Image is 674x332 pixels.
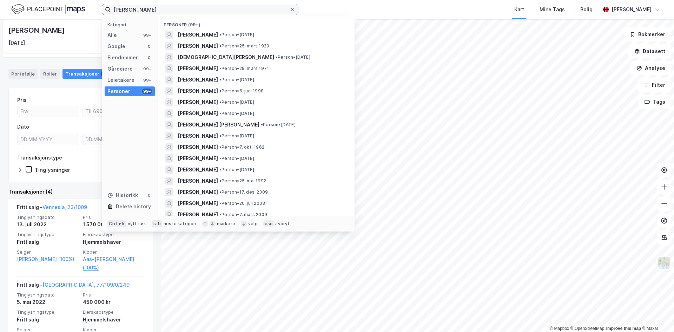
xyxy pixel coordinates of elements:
a: Aas-[PERSON_NAME] (100%) [83,255,145,272]
span: • [276,54,278,60]
div: neste kategori [164,221,197,227]
span: Eierskapstype [83,309,145,315]
span: [DEMOGRAPHIC_DATA][PERSON_NAME] [178,53,274,61]
input: Fra [18,106,79,117]
div: [PERSON_NAME] [8,25,66,36]
span: • [219,201,222,206]
div: Leietakere [107,76,134,84]
span: Pris [83,292,145,298]
div: Ctrl + k [107,220,126,227]
span: • [219,167,222,172]
div: Fritt salg [17,315,79,324]
span: [PERSON_NAME] [178,210,218,219]
span: • [219,189,222,195]
span: • [219,99,222,105]
input: DD.MM.YYYY [18,134,79,145]
span: Person • 7. mars 2009 [219,212,267,217]
div: 99+ [142,66,152,72]
div: Historikk [107,191,138,200]
span: Person • [DATE] [219,133,254,139]
button: Datasett [628,44,671,58]
div: Alle [107,31,117,39]
div: Delete history [116,202,151,211]
div: Pris [17,96,27,104]
span: Selger [17,249,79,255]
div: 0 [146,55,152,60]
img: Z [658,256,671,269]
a: Vennesla, 23/1009 [42,204,87,210]
div: 5. mai 2022 [17,298,79,306]
span: Person • [DATE] [219,167,254,172]
a: Mapbox [550,326,569,331]
span: [PERSON_NAME] [178,31,218,39]
button: Tags [639,95,671,109]
div: velg [248,221,258,227]
button: Filter [637,78,671,92]
span: • [219,133,222,138]
span: [PERSON_NAME] [178,42,218,50]
span: Person • 29. mars 1971 [219,66,269,71]
span: Tinglysningsdato [17,214,79,220]
span: • [219,66,222,71]
span: Pris [83,214,145,220]
div: Hjemmelshaver [83,238,145,246]
span: • [219,77,222,82]
div: [DATE] [8,39,25,47]
span: [PERSON_NAME] [178,109,218,118]
div: Portefølje [8,69,38,79]
span: • [219,212,222,217]
div: Eiendommer [107,53,138,62]
span: Person • [DATE] [219,77,254,83]
div: Fritt salg - [17,281,130,292]
span: • [219,32,222,37]
span: • [219,88,222,93]
a: Improve this map [606,326,641,331]
div: Google [107,42,125,51]
span: Person • [DATE] [219,32,254,38]
div: 99+ [142,89,152,94]
span: Person • 17. des. 2009 [219,189,268,195]
button: Analyse [630,61,671,75]
input: DD.MM.YYYY [82,134,144,145]
span: [PERSON_NAME] [178,87,218,95]
div: Transaksjoner (4) [8,188,153,196]
div: tab [152,220,162,227]
div: esc [263,220,274,227]
span: Eierskapstype [83,232,145,237]
span: Person • [DATE] [276,54,310,60]
div: Personer (99+) [158,17,355,29]
div: 99+ [142,77,152,83]
span: [PERSON_NAME] [178,64,218,73]
span: • [219,111,222,116]
button: Bokmerker [624,27,671,41]
div: avbryt [275,221,290,227]
div: markere [217,221,235,227]
span: Tinglysningstype [17,309,79,315]
span: Person • 20. juli 2003 [219,201,265,206]
a: [GEOGRAPHIC_DATA], 77/109/0/249 [42,282,130,288]
input: Søk på adresse, matrikkel, gårdeiere, leietakere eller personer [111,4,290,15]
span: Person • 25. mai 1992 [219,178,266,184]
span: Person • 7. okt. 1962 [219,144,264,150]
span: [PERSON_NAME] [178,165,218,174]
div: Gårdeiere [107,65,133,73]
div: Transaksjoner [62,69,111,79]
span: Tinglysningsdato [17,292,79,298]
div: Dato [17,123,29,131]
span: Person • 25. mars 1929 [219,43,269,49]
span: [PERSON_NAME] [178,98,218,106]
div: Fritt salg - [17,203,87,214]
span: Person • [DATE] [219,156,254,161]
span: Person • 6. juni 1998 [219,88,264,94]
span: [PERSON_NAME] [178,154,218,163]
span: [PERSON_NAME] [PERSON_NAME] [178,121,259,129]
span: [PERSON_NAME] [178,188,218,196]
div: Roller [40,69,60,79]
input: Til 6900000 [82,106,144,117]
div: 0 [146,44,152,49]
span: [PERSON_NAME] [178,132,218,140]
span: Tinglysningstype [17,232,79,237]
div: Kontrollprogram for chat [639,298,674,332]
a: OpenStreetMap [570,326,604,331]
div: Mine Tags [540,5,565,14]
